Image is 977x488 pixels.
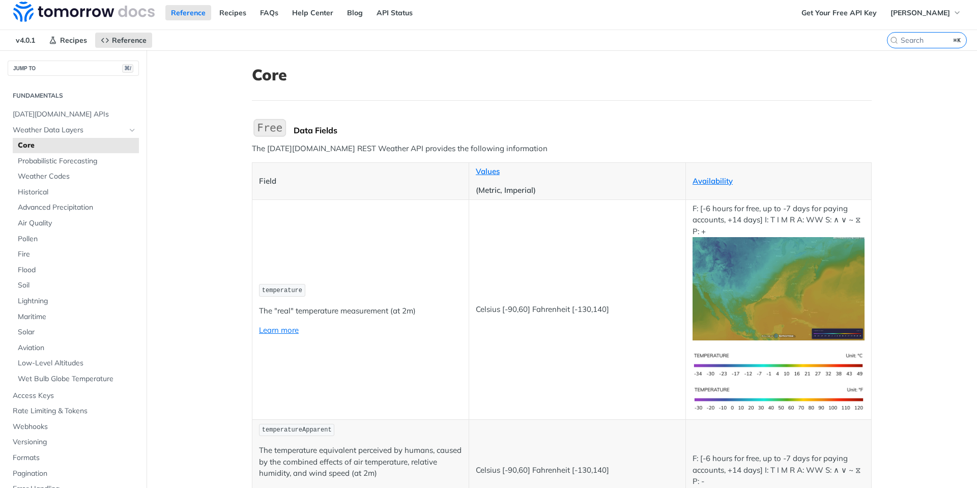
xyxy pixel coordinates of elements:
a: Blog [341,5,368,20]
p: (Metric, Imperial) [476,185,679,196]
button: Hide subpages for Weather Data Layers [128,126,136,134]
a: Reference [95,33,152,48]
a: Lightning [13,294,139,309]
span: Soil [18,280,136,291]
a: Soil [13,278,139,293]
a: Probabilistic Forecasting [13,154,139,169]
span: Expand image [693,283,865,293]
a: API Status [371,5,418,20]
a: Pagination [8,466,139,481]
span: v4.0.1 [10,33,41,48]
span: Advanced Precipitation [18,203,136,213]
a: Advanced Precipitation [13,200,139,215]
a: Help Center [286,5,339,20]
span: Pagination [13,469,136,479]
p: Celsius [-90,60] Fahrenheit [-130,140] [476,465,679,476]
p: F: [-6 hours for free, up to -7 days for paying accounts, +14 days] I: T I M R A: WW S: ∧ ∨ ~ ⧖ P: + [693,203,865,340]
span: Wet Bulb Globe Temperature [18,374,136,384]
h2: Fundamentals [8,91,139,100]
p: F: [-6 hours for free, up to -7 days for paying accounts, +14 days] I: T I M R A: WW S: ∧ ∨ ~ ⧖ P: - [693,453,865,487]
a: Solar [13,325,139,340]
span: Solar [18,327,136,337]
a: Webhooks [8,419,139,435]
img: Tomorrow.io Weather API Docs [13,2,155,22]
a: Fire [13,247,139,262]
a: Recipes [43,33,93,48]
span: Expand image [693,393,865,403]
span: Fire [18,249,136,260]
a: Values [476,166,500,176]
span: temperature [262,287,302,294]
a: Get Your Free API Key [796,5,882,20]
button: [PERSON_NAME] [885,5,967,20]
a: Core [13,138,139,153]
a: Reference [165,5,211,20]
span: Air Quality [18,218,136,228]
span: Core [18,140,136,151]
span: ⌘/ [122,64,133,73]
p: The [DATE][DOMAIN_NAME] REST Weather API provides the following information [252,143,872,155]
span: Maritime [18,312,136,322]
h1: Core [252,66,872,84]
a: Maritime [13,309,139,325]
a: Weather Codes [13,169,139,184]
button: JUMP TO⌘/ [8,61,139,76]
span: Weather Data Layers [13,125,126,135]
span: Weather Codes [18,171,136,182]
a: Availability [693,176,733,186]
svg: Search [890,36,898,44]
span: Flood [18,265,136,275]
p: The temperature equivalent perceived by humans, caused by the combined effects of air temperature... [259,445,462,479]
span: Expand image [693,359,865,369]
span: Versioning [13,437,136,447]
p: Field [259,176,462,187]
span: Access Keys [13,391,136,401]
a: Wet Bulb Globe Temperature [13,371,139,387]
p: The "real" temperature measurement (at 2m) [259,305,462,317]
a: Access Keys [8,388,139,404]
span: Lightning [18,296,136,306]
span: [PERSON_NAME] [890,8,950,17]
span: Probabilistic Forecasting [18,156,136,166]
span: Rate Limiting & Tokens [13,406,136,416]
a: Rate Limiting & Tokens [8,404,139,419]
span: [DATE][DOMAIN_NAME] APIs [13,109,136,120]
a: Weather Data LayersHide subpages for Weather Data Layers [8,123,139,138]
span: Webhooks [13,422,136,432]
a: Air Quality [13,216,139,231]
a: [DATE][DOMAIN_NAME] APIs [8,107,139,122]
a: FAQs [254,5,284,20]
span: Recipes [60,36,87,45]
span: temperatureApparent [262,426,332,434]
span: Historical [18,187,136,197]
a: Recipes [214,5,252,20]
span: Low-Level Altitudes [18,358,136,368]
kbd: ⌘K [951,35,964,45]
span: Reference [112,36,147,45]
a: Aviation [13,340,139,356]
a: Learn more [259,325,299,335]
a: Pollen [13,232,139,247]
a: Formats [8,450,139,466]
p: Celsius [-90,60] Fahrenheit [-130,140] [476,304,679,315]
a: Historical [13,185,139,200]
a: Versioning [8,435,139,450]
span: Aviation [18,343,136,353]
span: Formats [13,453,136,463]
a: Low-Level Altitudes [13,356,139,371]
span: Pollen [18,234,136,244]
a: Flood [13,263,139,278]
div: Data Fields [294,125,872,135]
